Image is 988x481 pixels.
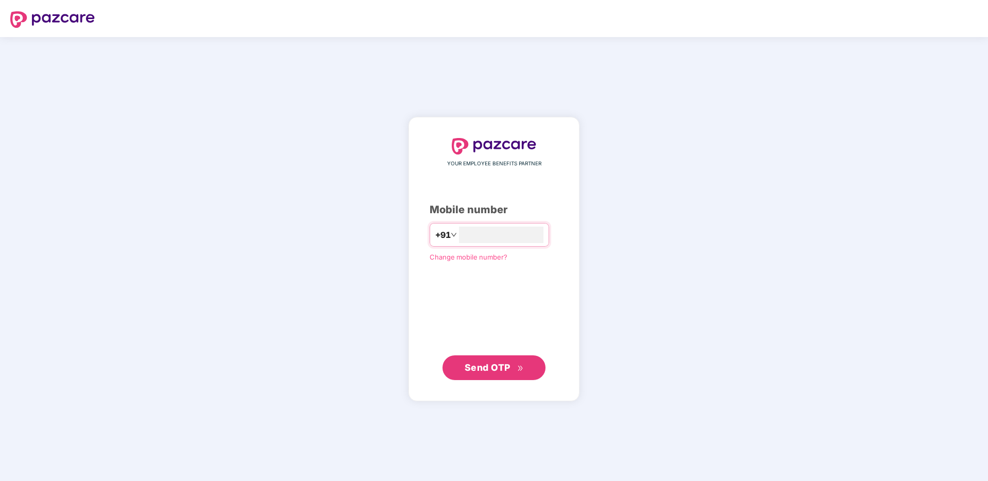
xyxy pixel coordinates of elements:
[452,138,536,154] img: logo
[465,362,510,373] span: Send OTP
[442,355,546,380] button: Send OTPdouble-right
[435,229,451,242] span: +91
[10,11,95,28] img: logo
[447,160,541,168] span: YOUR EMPLOYEE BENEFITS PARTNER
[430,202,558,218] div: Mobile number
[430,253,507,261] a: Change mobile number?
[517,365,524,372] span: double-right
[451,232,457,238] span: down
